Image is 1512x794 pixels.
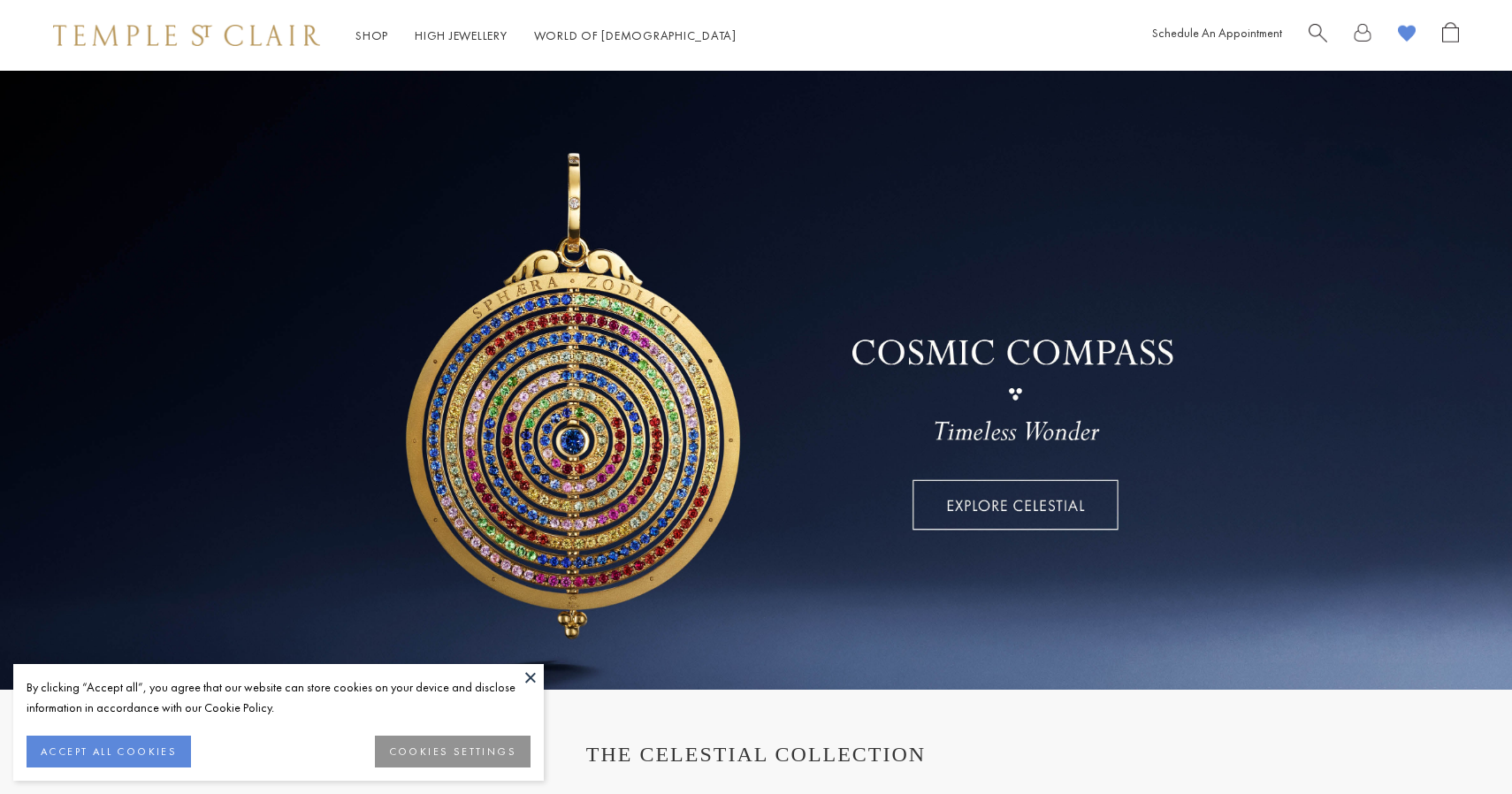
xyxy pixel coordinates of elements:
a: Open Shopping Bag [1442,22,1459,50]
a: World of [DEMOGRAPHIC_DATA]World of [DEMOGRAPHIC_DATA] [534,27,737,43]
div: By clicking “Accept all”, you agree that our website can store cookies on your device and disclos... [27,677,531,718]
a: High JewelleryHigh Jewellery [415,27,508,43]
a: View Wishlist [1398,22,1416,50]
h1: THE CELESTIAL COLLECTION [71,743,1441,767]
a: Search [1309,22,1327,50]
button: COOKIES SETTINGS [375,736,531,767]
nav: Main navigation [355,25,737,47]
button: ACCEPT ALL COOKIES [27,736,191,767]
a: Schedule An Appointment [1152,25,1282,41]
iframe: Gorgias live chat messenger [1424,711,1494,776]
img: Temple St. Clair [53,25,320,46]
a: ShopShop [355,27,388,43]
